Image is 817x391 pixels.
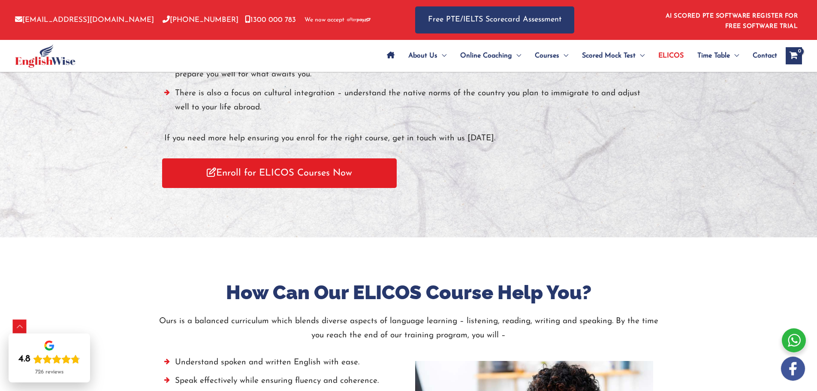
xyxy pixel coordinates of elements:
[658,41,684,71] span: ELICOS
[164,86,653,119] li: There is also a focus on cultural integration – understand the native norms of the country you pl...
[245,16,296,24] a: 1300 000 783
[660,6,802,34] aside: Header Widget 1
[781,357,805,381] img: white-facebook.png
[408,41,437,71] span: About Us
[559,41,568,71] span: Menu Toggle
[528,41,575,71] a: CoursesMenu Toggle
[666,13,798,30] a: AI SCORED PTE SOFTWARE REGISTER FOR FREE SOFTWARE TRIAL
[18,353,30,365] div: 4.8
[437,41,446,71] span: Menu Toggle
[401,41,453,71] a: About UsMenu Toggle
[535,41,559,71] span: Courses
[690,41,746,71] a: Time TableMenu Toggle
[347,18,371,22] img: Afterpay-Logo
[15,16,154,24] a: [EMAIL_ADDRESS][DOMAIN_NAME]
[453,41,528,71] a: Online CoachingMenu Toggle
[786,47,802,64] a: View Shopping Cart, empty
[415,6,574,33] a: Free PTE/IELTS Scorecard Assessment
[15,44,75,68] img: cropped-ew-logo
[651,41,690,71] a: ELICOS
[158,280,660,306] h2: How Can Our ELICOS Course Help You?
[636,41,645,71] span: Menu Toggle
[697,41,730,71] span: Time Table
[18,353,80,365] div: Rating: 4.8 out of 5
[746,41,777,71] a: Contact
[164,131,653,145] p: If you need more help ensuring you enrol for the right course, get in touch with us [DATE].
[512,41,521,71] span: Menu Toggle
[582,41,636,71] span: Scored Mock Test
[162,158,397,188] a: Enroll for ELICOS Courses Now
[460,41,512,71] span: Online Coaching
[380,41,777,71] nav: Site Navigation: Main Menu
[35,369,63,376] div: 726 reviews
[753,41,777,71] span: Contact
[575,41,651,71] a: Scored Mock TestMenu Toggle
[304,16,344,24] span: We now accept
[163,16,238,24] a: [PHONE_NUMBER]
[164,355,402,374] li: Understand spoken and written English with ease.
[158,314,660,343] p: Ours is a balanced curriculum which blends diverse aspects of language learning – listening, read...
[730,41,739,71] span: Menu Toggle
